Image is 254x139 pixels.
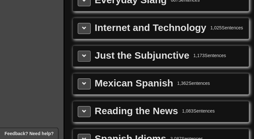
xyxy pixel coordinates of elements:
[193,52,226,59] div: 1,173 Sentences
[95,78,173,88] div: Mexican Spanish
[182,108,215,114] div: 1,083 Sentences
[95,51,189,60] div: Just the Subjunctive
[177,80,210,86] div: 1,362 Sentences
[95,23,207,33] div: Internet and Technology
[5,130,54,137] span: Open feedback widget
[210,25,243,31] div: 1,025 Sentences
[95,106,178,116] div: Reading the News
